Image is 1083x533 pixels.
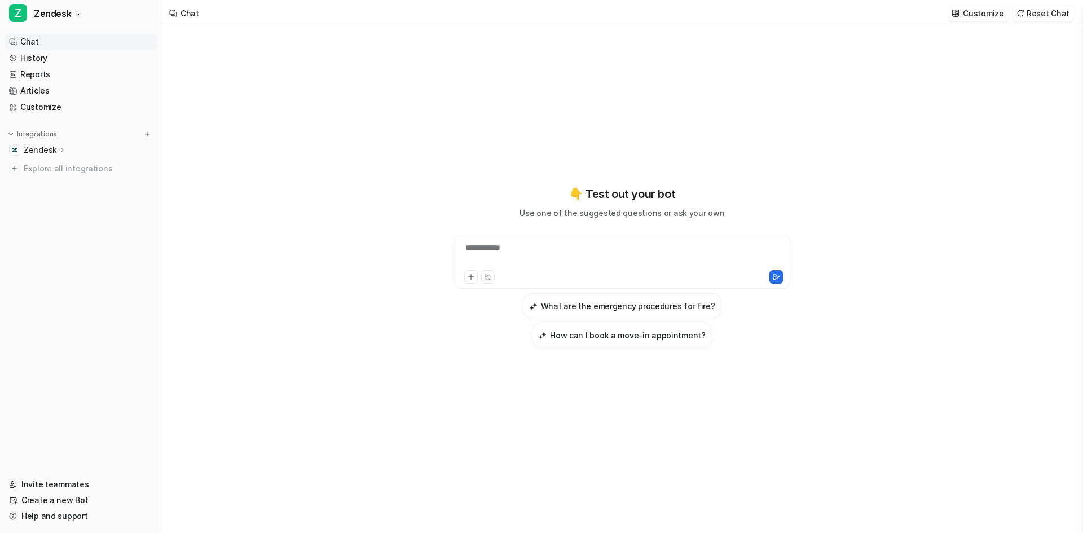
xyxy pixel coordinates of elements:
span: Z [9,4,27,22]
h3: How can I book a move-in appointment? [550,329,706,341]
a: Create a new Bot [5,492,157,508]
img: explore all integrations [9,163,20,174]
span: Explore all integrations [24,160,153,178]
p: 👇 Test out your bot [569,186,675,202]
a: Invite teammates [5,477,157,492]
img: reset [1016,9,1024,17]
a: Reports [5,67,157,82]
p: Integrations [17,130,57,139]
span: Zendesk [34,6,71,21]
button: Reset Chat [1013,5,1074,21]
img: expand menu [7,130,15,138]
button: Integrations [5,129,60,140]
img: Zendesk [11,147,18,153]
a: Chat [5,34,157,50]
button: Customize [948,5,1008,21]
button: How can I book a move-in appointment?How can I book a move-in appointment? [532,323,712,347]
img: menu_add.svg [143,130,151,138]
a: Customize [5,99,157,115]
img: What are the emergency procedures for fire? [530,302,538,310]
p: Zendesk [24,144,57,156]
p: Customize [963,7,1003,19]
img: How can I book a move-in appointment? [539,331,547,340]
p: Use one of the suggested questions or ask your own [520,207,724,219]
a: History [5,50,157,66]
button: What are the emergency procedures for fire?What are the emergency procedures for fire? [523,293,722,318]
a: Explore all integrations [5,161,157,177]
a: Articles [5,83,157,99]
img: customize [952,9,959,17]
a: Help and support [5,508,157,524]
h3: What are the emergency procedures for fire? [541,300,715,312]
div: Chat [180,7,199,19]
